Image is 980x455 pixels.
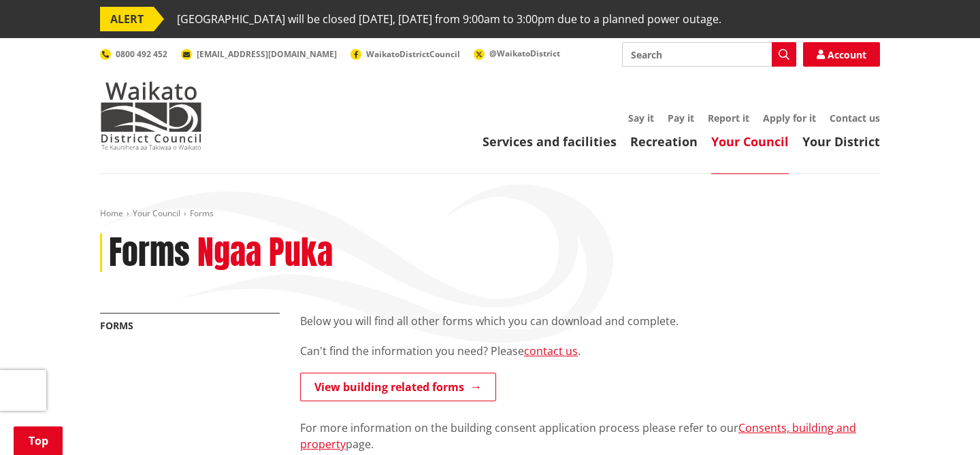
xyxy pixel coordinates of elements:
a: Top [14,426,63,455]
a: 0800 492 452 [100,48,167,60]
span: ALERT [100,7,154,31]
span: 0800 492 452 [116,48,167,60]
a: Report it [708,112,749,124]
span: WaikatoDistrictCouncil [366,48,460,60]
a: Apply for it [763,112,816,124]
p: For more information on the building consent application process please refer to our page. [300,403,880,452]
a: @WaikatoDistrict [474,48,560,59]
a: Your District [802,133,880,150]
a: Account [803,42,880,67]
a: View building related forms [300,373,496,401]
p: Below you will find all other forms which you can download and complete. [300,313,880,329]
a: Say it [628,112,654,124]
p: Can't find the information you need? Please . [300,343,880,359]
a: [EMAIL_ADDRESS][DOMAIN_NAME] [181,48,337,60]
span: Forms [190,207,214,219]
a: contact us [524,343,578,358]
a: Home [100,207,123,219]
a: Forms [100,319,133,332]
a: Recreation [630,133,698,150]
a: Consents, building and property [300,420,856,452]
span: [EMAIL_ADDRESS][DOMAIN_NAME] [197,48,337,60]
span: [GEOGRAPHIC_DATA] will be closed [DATE], [DATE] from 9:00am to 3:00pm due to a planned power outage. [177,7,721,31]
span: @WaikatoDistrict [489,48,560,59]
nav: breadcrumb [100,208,880,220]
img: Waikato District Council - Te Kaunihera aa Takiwaa o Waikato [100,82,202,150]
h1: Forms [109,233,190,273]
a: Your Council [711,133,789,150]
a: Pay it [668,112,694,124]
a: Contact us [830,112,880,124]
input: Search input [622,42,796,67]
a: WaikatoDistrictCouncil [350,48,460,60]
a: Services and facilities [483,133,617,150]
h2: Ngaa Puka [197,233,333,273]
a: Your Council [133,207,180,219]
